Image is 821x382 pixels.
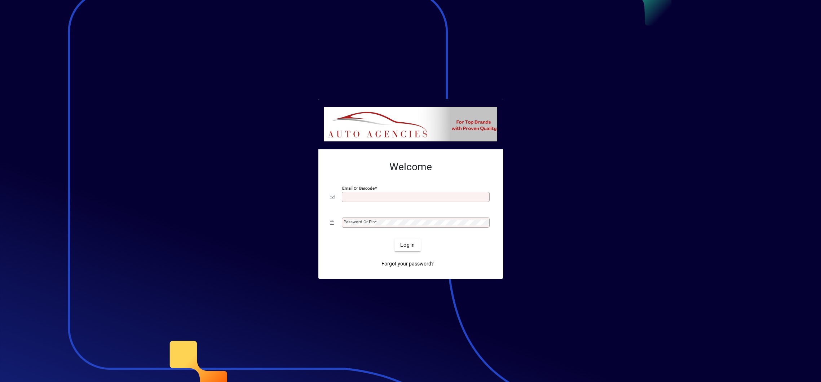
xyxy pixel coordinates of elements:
mat-label: Password or Pin [344,219,375,224]
span: Login [400,241,415,249]
mat-label: Email or Barcode [342,186,375,191]
h2: Welcome [330,161,491,173]
button: Login [394,238,421,251]
a: Forgot your password? [379,257,437,270]
span: Forgot your password? [381,260,434,268]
